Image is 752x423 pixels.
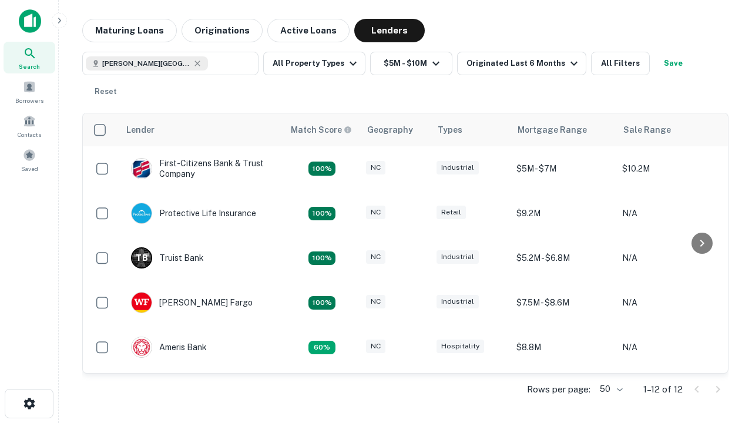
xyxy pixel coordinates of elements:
[19,62,40,71] span: Search
[354,19,425,42] button: Lenders
[360,113,431,146] th: Geography
[437,250,479,264] div: Industrial
[616,370,722,414] td: N/A
[511,280,616,325] td: $7.5M - $8.6M
[437,295,479,308] div: Industrial
[4,42,55,73] a: Search
[4,110,55,142] a: Contacts
[131,158,272,179] div: First-citizens Bank & Trust Company
[308,207,335,221] div: Matching Properties: 2, hasApolloMatch: undefined
[132,203,152,223] img: picture
[132,293,152,313] img: picture
[291,123,352,136] div: Capitalize uses an advanced AI algorithm to match your search with the best lender. The match sco...
[4,144,55,176] a: Saved
[511,113,616,146] th: Mortgage Range
[4,76,55,108] a: Borrowers
[370,52,452,75] button: $5M - $10M
[595,381,625,398] div: 50
[131,203,256,224] div: Protective Life Insurance
[511,191,616,236] td: $9.2M
[527,382,590,397] p: Rows per page:
[366,161,385,174] div: NC
[284,113,360,146] th: Capitalize uses an advanced AI algorithm to match your search with the best lender. The match sco...
[308,251,335,266] div: Matching Properties: 3, hasApolloMatch: undefined
[267,19,350,42] button: Active Loans
[511,325,616,370] td: $8.8M
[457,52,586,75] button: Originated Last 6 Months
[518,123,587,137] div: Mortgage Range
[693,291,752,348] iframe: Chat Widget
[308,162,335,176] div: Matching Properties: 2, hasApolloMatch: undefined
[438,123,462,137] div: Types
[19,9,41,33] img: capitalize-icon.png
[131,292,253,313] div: [PERSON_NAME] Fargo
[511,370,616,414] td: $9.2M
[616,191,722,236] td: N/A
[437,161,479,174] div: Industrial
[591,52,650,75] button: All Filters
[136,252,147,264] p: T B
[126,123,155,137] div: Lender
[132,159,152,179] img: picture
[366,340,385,353] div: NC
[131,337,207,358] div: Ameris Bank
[511,146,616,191] td: $5M - $7M
[21,164,38,173] span: Saved
[431,113,511,146] th: Types
[437,340,484,353] div: Hospitality
[131,247,204,268] div: Truist Bank
[308,296,335,310] div: Matching Properties: 2, hasApolloMatch: undefined
[87,80,125,103] button: Reset
[102,58,190,69] span: [PERSON_NAME][GEOGRAPHIC_DATA], [GEOGRAPHIC_DATA]
[15,96,43,105] span: Borrowers
[616,236,722,280] td: N/A
[18,130,41,139] span: Contacts
[366,250,385,264] div: NC
[511,236,616,280] td: $5.2M - $6.8M
[263,52,365,75] button: All Property Types
[643,382,683,397] p: 1–12 of 12
[654,52,692,75] button: Save your search to get updates of matches that match your search criteria.
[616,280,722,325] td: N/A
[119,113,284,146] th: Lender
[82,19,177,42] button: Maturing Loans
[616,146,722,191] td: $10.2M
[308,341,335,355] div: Matching Properties: 1, hasApolloMatch: undefined
[437,206,466,219] div: Retail
[366,206,385,219] div: NC
[623,123,671,137] div: Sale Range
[291,123,350,136] h6: Match Score
[366,295,385,308] div: NC
[132,337,152,357] img: picture
[182,19,263,42] button: Originations
[616,113,722,146] th: Sale Range
[367,123,413,137] div: Geography
[466,56,581,70] div: Originated Last 6 Months
[616,325,722,370] td: N/A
